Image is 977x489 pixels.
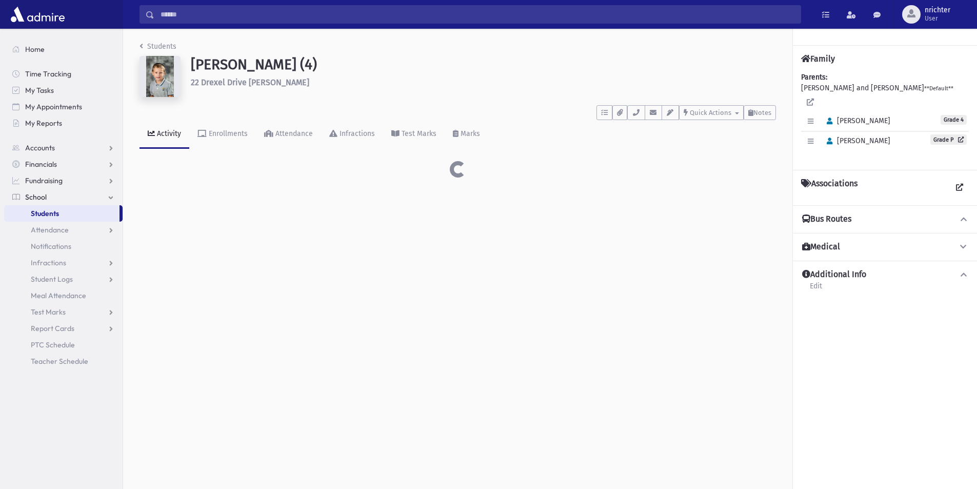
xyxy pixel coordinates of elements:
div: Infractions [337,129,375,138]
div: Activity [155,129,181,138]
a: Test Marks [383,120,445,149]
span: Meal Attendance [31,291,86,300]
h4: Family [801,54,835,64]
a: Report Cards [4,320,123,337]
span: Grade 4 [941,115,967,125]
a: Students [139,42,176,51]
b: Parents: [801,73,827,82]
span: Time Tracking [25,69,71,79]
span: Home [25,45,45,54]
span: User [925,14,950,23]
a: Home [4,41,123,57]
span: Quick Actions [690,109,731,116]
a: Grade P [930,134,967,145]
a: Meal Attendance [4,287,123,304]
span: Student Logs [31,275,73,284]
button: Medical [801,242,969,252]
a: View all Associations [950,179,969,197]
a: Financials [4,156,123,172]
span: My Tasks [25,86,54,95]
a: Attendance [4,222,123,238]
div: [PERSON_NAME] and [PERSON_NAME] [801,72,969,162]
a: Edit [809,280,823,299]
div: Marks [458,129,480,138]
span: [PERSON_NAME] [822,136,890,145]
span: [PERSON_NAME] [822,116,890,125]
span: Accounts [25,143,55,152]
div: Test Marks [400,129,436,138]
button: Quick Actions [679,105,744,120]
a: Student Logs [4,271,123,287]
a: My Reports [4,115,123,131]
a: Infractions [321,120,383,149]
button: Additional Info [801,269,969,280]
h6: 22 Drexel Drive [PERSON_NAME] [191,77,776,87]
span: Financials [25,160,57,169]
div: Attendance [273,129,313,138]
span: PTC Schedule [31,340,75,349]
a: School [4,189,123,205]
button: Bus Routes [801,214,969,225]
h4: Medical [802,242,840,252]
span: Teacher Schedule [31,357,88,366]
span: Attendance [31,225,69,234]
h4: Additional Info [802,269,866,280]
div: Enrollments [207,129,248,138]
a: Test Marks [4,304,123,320]
span: Report Cards [31,324,74,333]
span: My Reports [25,119,62,128]
a: Marks [445,120,488,149]
h4: Associations [801,179,858,197]
a: Fundraising [4,172,123,189]
input: Search [154,5,801,24]
a: Teacher Schedule [4,353,123,369]
h1: [PERSON_NAME] (4) [191,56,776,73]
a: Time Tracking [4,66,123,82]
a: My Tasks [4,82,123,99]
h4: Bus Routes [802,214,851,225]
a: Notifications [4,238,123,255]
a: Attendance [256,120,321,149]
a: Activity [139,120,189,149]
nav: breadcrumb [139,41,176,56]
span: School [25,192,47,202]
span: Students [31,209,59,218]
span: nrichter [925,6,950,14]
button: Notes [744,105,776,120]
img: AdmirePro [8,4,67,25]
span: My Appointments [25,102,82,111]
a: Enrollments [189,120,256,149]
a: Accounts [4,140,123,156]
a: My Appointments [4,99,123,115]
span: Infractions [31,258,66,267]
a: PTC Schedule [4,337,123,353]
a: Students [4,205,119,222]
span: Notes [753,109,771,116]
span: Notifications [31,242,71,251]
a: Infractions [4,255,123,271]
span: Test Marks [31,307,66,317]
span: Fundraising [25,176,63,185]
